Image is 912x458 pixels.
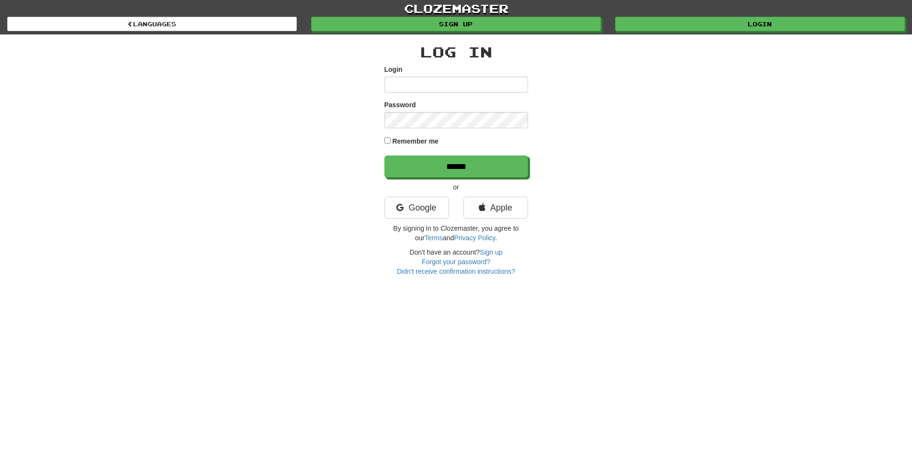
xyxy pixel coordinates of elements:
a: Didn't receive confirmation instructions? [397,268,515,275]
a: Google [384,197,449,219]
a: Forgot your password? [422,258,490,266]
p: By signing in to Clozemaster, you agree to our and . [384,223,528,243]
label: Login [384,65,403,74]
p: or [384,182,528,192]
a: Apple [463,197,528,219]
a: Login [615,17,905,31]
label: Remember me [392,136,439,146]
label: Password [384,100,416,110]
a: Sign up [480,248,502,256]
a: Terms [425,234,443,242]
a: Languages [7,17,297,31]
div: Don't have an account? [384,247,528,276]
a: Sign up [311,17,601,31]
a: Privacy Policy [454,234,495,242]
h2: Log In [384,44,528,60]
